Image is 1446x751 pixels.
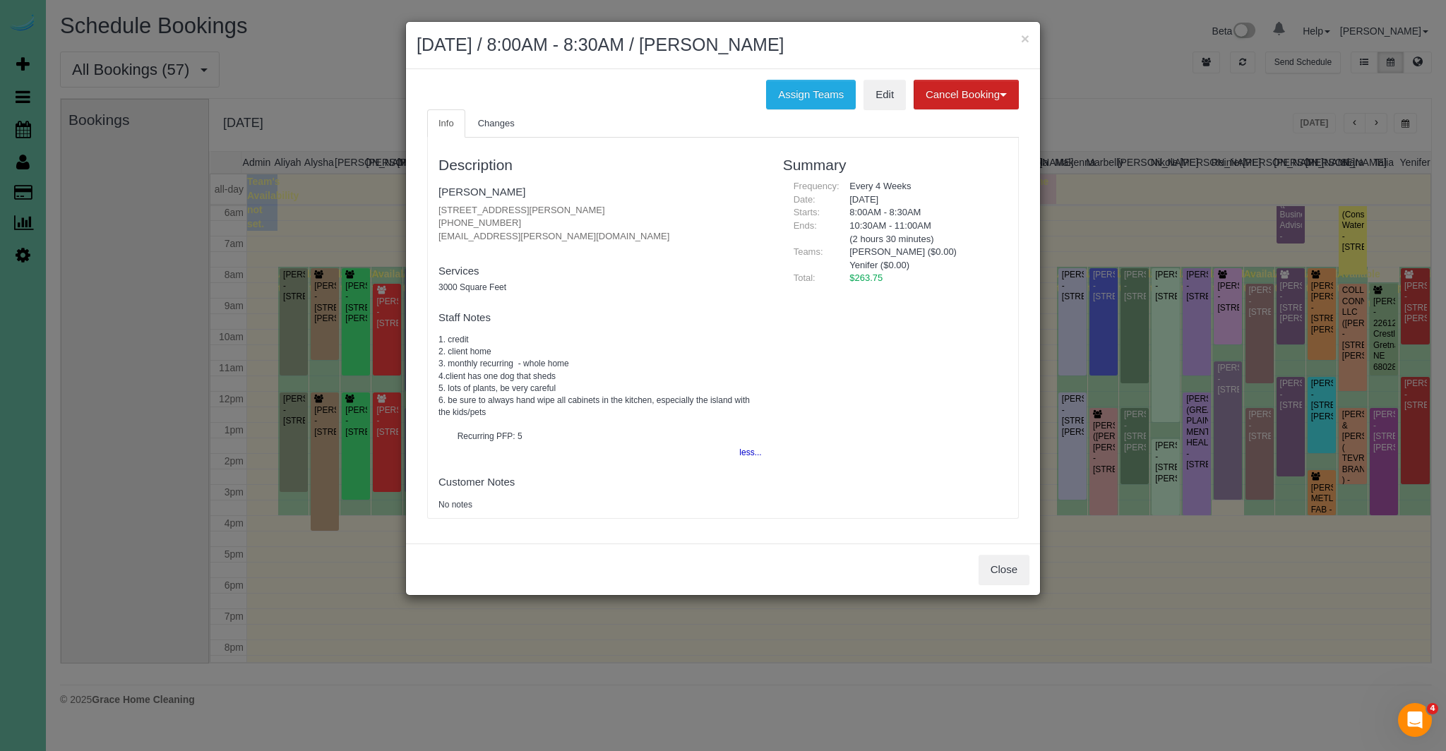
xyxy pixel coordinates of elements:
p: [STREET_ADDRESS][PERSON_NAME] [PHONE_NUMBER] [EMAIL_ADDRESS][PERSON_NAME][DOMAIN_NAME] [438,204,762,244]
a: Info [427,109,465,138]
span: Changes [478,118,515,128]
span: Info [438,118,454,128]
a: [PERSON_NAME] [438,186,525,198]
h4: Services [438,265,762,277]
button: × [1021,31,1029,46]
span: Total: [794,272,815,283]
span: Date: [794,194,815,205]
li: Yenifer ($0.00) [849,259,997,272]
h2: [DATE] / 8:00AM - 8:30AM / [PERSON_NAME] [417,32,1029,58]
h3: Description [438,157,762,173]
h4: Staff Notes [438,312,762,324]
span: Teams: [794,246,823,257]
h5: 3000 Square Feet [438,283,762,292]
button: Assign Teams [766,80,856,109]
div: Every 4 Weeks [839,180,1008,193]
div: 8:00AM - 8:30AM [839,206,1008,220]
span: Starts: [794,207,820,217]
span: Ends: [794,220,817,231]
h3: Summary [783,157,1008,173]
span: $263.75 [849,272,883,283]
pre: 1. credit 2. client home 3. monthly recurring - whole home 4.client has one dog that sheds 5. lot... [438,334,762,443]
button: Close [979,555,1029,584]
span: Frequency: [794,181,839,191]
span: 4 [1427,703,1438,714]
pre: No notes [438,499,762,511]
a: Edit [864,80,906,109]
div: 10:30AM - 11:00AM (2 hours 30 minutes) [839,220,1008,246]
button: less... [731,443,761,463]
button: Cancel Booking [914,80,1019,109]
a: Changes [467,109,526,138]
iframe: Intercom live chat [1398,703,1432,737]
h4: Customer Notes [438,476,762,488]
li: [PERSON_NAME] ($0.00) [849,246,997,259]
div: [DATE] [839,193,1008,207]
